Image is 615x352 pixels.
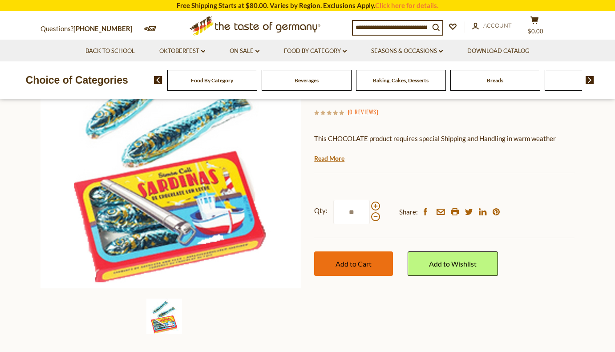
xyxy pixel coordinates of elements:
a: Breads [487,77,503,84]
button: Add to Cart [314,251,393,276]
a: Baking, Cakes, Desserts [373,77,429,84]
img: previous arrow [154,76,162,84]
img: Simon Coll Sardine Shaped Chocolates [146,299,182,334]
span: Account [483,22,512,29]
a: 0 Reviews [349,107,376,117]
a: Click here for details. [375,1,438,9]
a: Add to Wishlist [408,251,498,276]
img: next arrow [586,76,594,84]
li: We will ship this product in heat-protective packaging and ice during warm weather months or to w... [323,151,575,162]
a: Oktoberfest [159,46,205,56]
span: Add to Cart [336,259,372,268]
a: On Sale [230,46,259,56]
button: $0.00 [521,16,548,38]
input: Qty: [333,200,370,224]
span: ( ) [348,107,378,116]
a: Download Catalog [467,46,530,56]
p: Questions? [40,23,139,35]
span: Share: [399,206,418,218]
a: Beverages [295,77,319,84]
p: This CHOCOLATE product requires special Shipping and Handling in warm weather [314,133,575,144]
span: $0.00 [528,28,543,35]
a: Account [472,21,512,31]
strong: Qty: [314,205,328,216]
a: Food By Category [284,46,347,56]
a: Food By Category [191,77,233,84]
a: Read More [314,154,344,163]
a: [PHONE_NUMBER] [73,24,133,32]
img: Simon Coll Sardine Shaped Chocolates [40,28,301,288]
a: Back to School [85,46,135,56]
a: Seasons & Occasions [371,46,443,56]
